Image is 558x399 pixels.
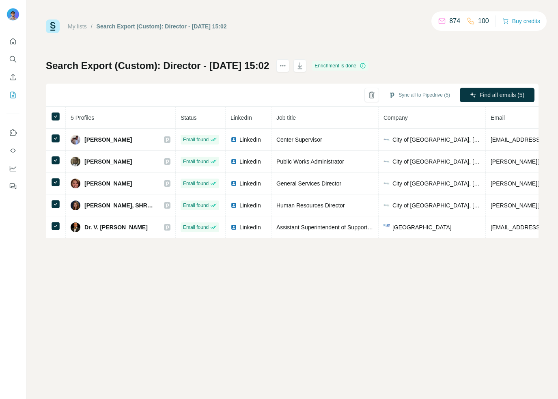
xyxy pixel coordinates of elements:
h1: Search Export (Custom): Director - [DATE] 15:02 [46,59,269,72]
button: Use Surfe API [6,143,19,158]
li: / [91,22,93,30]
img: Avatar [71,157,80,166]
span: Find all emails (5) [480,91,524,99]
span: [PERSON_NAME], SHRM-SCP [84,201,156,209]
span: General Services Director [276,180,341,187]
button: Dashboard [6,161,19,176]
img: Avatar [71,179,80,188]
span: LinkedIn [239,157,261,166]
img: LinkedIn logo [231,224,237,231]
p: 100 [478,16,489,26]
img: LinkedIn logo [231,202,237,209]
button: Buy credits [502,15,540,27]
button: Use Surfe on LinkedIn [6,125,19,140]
button: Search [6,52,19,67]
span: Email [491,114,505,121]
a: My lists [68,23,87,30]
button: Enrich CSV [6,70,19,84]
span: City of [GEOGRAPHIC_DATA], [GEOGRAPHIC_DATA] [392,201,480,209]
span: Center Supervisor [276,136,322,143]
img: company-logo [383,158,390,165]
img: Avatar [71,222,80,232]
span: City of [GEOGRAPHIC_DATA], [GEOGRAPHIC_DATA] [392,179,480,188]
img: Surfe Logo [46,19,60,33]
span: LinkedIn [239,223,261,231]
img: LinkedIn logo [231,136,237,143]
img: Avatar [6,8,19,21]
span: [PERSON_NAME] [84,179,132,188]
span: Human Resources Director [276,202,345,209]
span: LinkedIn [239,179,261,188]
span: Assistant Superintendent of Support Services [276,224,391,231]
img: LinkedIn logo [231,158,237,165]
span: LinkedIn [239,201,261,209]
button: Find all emails (5) [460,88,534,102]
button: My lists [6,88,19,102]
span: [PERSON_NAME] [84,157,132,166]
button: actions [276,59,289,72]
img: company-logo [383,180,390,187]
img: company-logo [383,136,390,143]
span: [PERSON_NAME] [84,136,132,144]
span: City of [GEOGRAPHIC_DATA], [GEOGRAPHIC_DATA] [392,157,480,166]
img: Avatar [71,135,80,145]
button: Sync all to Pipedrive (5) [383,89,456,101]
img: company-logo [383,224,390,231]
span: Status [181,114,197,121]
span: LinkedIn [231,114,252,121]
div: Enrichment is done [312,61,368,71]
p: 874 [449,16,460,26]
span: Job title [276,114,296,121]
span: Public Works Administrator [276,158,344,165]
span: City of [GEOGRAPHIC_DATA], [GEOGRAPHIC_DATA] [392,136,480,144]
span: Email found [183,136,209,143]
span: Email found [183,224,209,231]
button: Feedback [6,179,19,194]
span: Company [383,114,408,121]
div: Search Export (Custom): Director - [DATE] 15:02 [97,22,227,30]
span: Email found [183,202,209,209]
span: LinkedIn [239,136,261,144]
img: Avatar [71,201,80,210]
span: [GEOGRAPHIC_DATA] [392,223,452,231]
span: 5 Profiles [71,114,94,121]
span: Dr. V. [PERSON_NAME] [84,223,148,231]
span: Email found [183,158,209,165]
button: Quick start [6,34,19,49]
img: company-logo [383,202,390,209]
img: LinkedIn logo [231,180,237,187]
span: Email found [183,180,209,187]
